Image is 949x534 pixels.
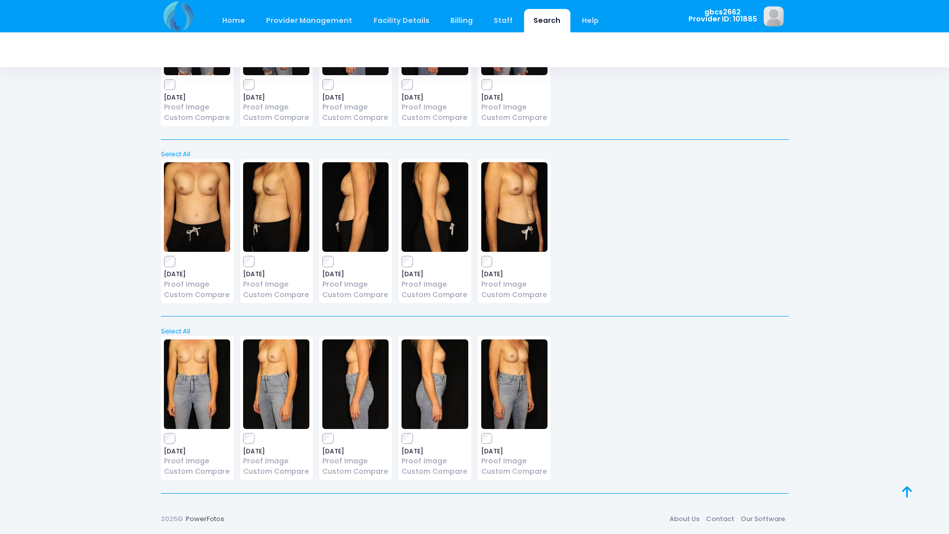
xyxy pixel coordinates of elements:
a: Proof Image [402,102,468,112]
a: Staff [484,9,523,32]
a: Billing [440,9,482,32]
a: Our Software [738,510,789,528]
img: image [322,339,389,429]
a: Select All [157,326,792,336]
a: Custom Compare [322,112,389,123]
span: [DATE] [243,95,309,101]
img: image [481,162,547,252]
a: Facility Details [364,9,439,32]
span: gbcs2662 Provider ID: 101885 [688,8,757,23]
img: image [164,339,230,429]
a: Help [572,9,608,32]
img: image [402,339,468,429]
span: [DATE] [481,271,547,277]
img: image [164,162,230,252]
a: Custom Compare [402,112,468,123]
a: Custom Compare [481,112,547,123]
a: Proof Image [402,279,468,290]
a: Proof Image [243,279,309,290]
a: Proof Image [322,279,389,290]
a: Proof Image [481,456,547,466]
img: image [402,162,468,252]
a: Custom Compare [322,466,389,477]
img: image [243,162,309,252]
a: Custom Compare [243,466,309,477]
span: [DATE] [164,271,230,277]
span: [DATE] [164,95,230,101]
img: image [322,162,389,252]
a: Custom Compare [481,290,547,300]
a: Proof Image [243,456,309,466]
a: Custom Compare [481,466,547,477]
a: Proof Image [481,102,547,112]
a: Custom Compare [402,466,468,477]
span: [DATE] [164,448,230,454]
img: image [481,339,547,429]
a: Proof Image [322,456,389,466]
span: 2025© [161,514,183,524]
a: Custom Compare [164,466,230,477]
img: image [243,339,309,429]
a: Custom Compare [164,112,230,123]
span: [DATE] [481,448,547,454]
a: Custom Compare [402,290,468,300]
a: Contact [703,510,738,528]
a: Search [524,9,570,32]
span: [DATE] [322,95,389,101]
a: PowerFotos [186,514,224,524]
a: Proof Image [243,102,309,112]
span: [DATE] [243,271,309,277]
a: About Us [667,510,703,528]
span: [DATE] [402,271,468,277]
span: [DATE] [481,95,547,101]
a: Proof Image [481,279,547,290]
span: [DATE] [322,271,389,277]
span: [DATE] [402,448,468,454]
a: Custom Compare [243,290,309,300]
a: Proof Image [164,456,230,466]
a: Proof Image [402,456,468,466]
span: [DATE] [243,448,309,454]
a: Custom Compare [164,290,230,300]
a: Custom Compare [322,290,389,300]
a: Proof Image [164,102,230,112]
span: [DATE] [402,95,468,101]
img: image [764,6,784,26]
a: Home [213,9,255,32]
a: Custom Compare [243,112,309,123]
a: Select All [157,149,792,159]
a: Proof Image [322,102,389,112]
a: Proof Image [164,279,230,290]
span: [DATE] [322,448,389,454]
a: Provider Management [257,9,362,32]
